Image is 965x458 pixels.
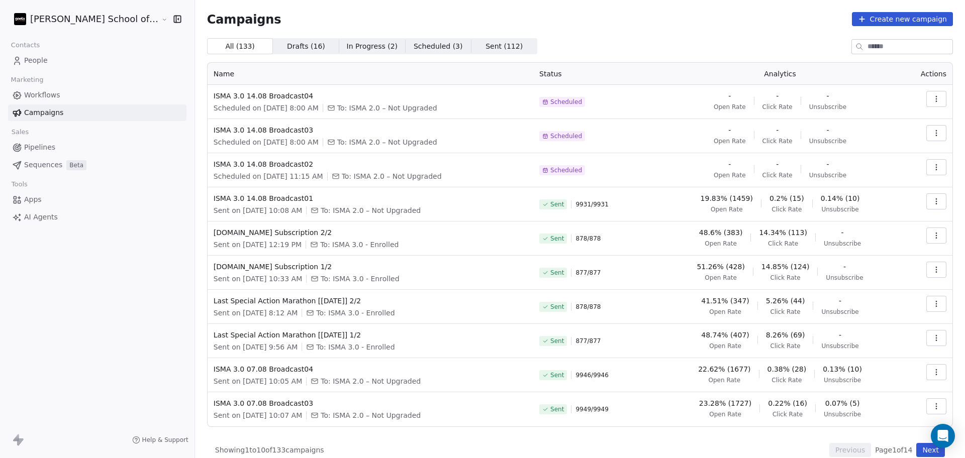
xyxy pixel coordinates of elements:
span: - [728,91,731,101]
span: 877 / 877 [575,269,601,277]
span: Scheduled [550,132,582,140]
span: Open Rate [709,376,741,384]
span: Click Rate [770,342,800,350]
span: Sent ( 112 ) [486,41,523,52]
span: 22.62% (1677) [698,364,750,374]
span: Unsubscribe [809,137,846,145]
span: Unsubscribe [824,376,861,384]
span: Scheduled ( 3 ) [414,41,463,52]
span: 41.51% (347) [701,296,749,306]
span: To: ISMA 2.0 – Not Upgraded [321,205,421,215]
a: Apps [8,191,186,208]
span: AI Agents [24,212,58,222]
span: - [843,262,846,272]
a: Workflows [8,87,186,103]
span: Sent on [DATE] 10:05 AM [214,376,302,386]
span: Click Rate [762,103,793,111]
span: - [728,125,731,135]
span: To: ISMA 2.0 – Not Upgraded [337,103,437,113]
span: - [728,159,731,169]
span: 19.83% (1459) [701,193,753,203]
span: Click Rate [770,308,800,316]
span: 8.26% (69) [766,330,805,340]
span: Sent [550,371,564,379]
span: Unsubscribe [809,171,846,179]
span: Open Rate [714,137,746,145]
span: 0.2% (15) [769,193,804,203]
span: Last Special Action Marathon [[DATE]] 1/2 [214,330,527,340]
span: - [826,125,829,135]
span: ISMA 3.0 14.08 Broadcast03 [214,125,527,135]
span: Drafts ( 16 ) [287,41,325,52]
span: Open Rate [714,171,746,179]
span: Unsubscribe [826,274,863,282]
span: To: ISMA 2.0 – Not Upgraded [321,410,421,420]
span: Unsubscribe [821,308,858,316]
span: 0.07% (5) [825,398,860,408]
span: 14.34% (113) [759,227,807,238]
span: To: ISMA 3.0 - Enrolled [321,274,399,284]
span: In Progress ( 2 ) [347,41,398,52]
span: Unsubscribe [824,240,861,248]
span: Tools [7,177,32,192]
a: Campaigns [8,104,186,121]
span: Sent on [DATE] 8:12 AM [214,308,298,318]
span: ISMA 3.0 07.08 Broadcast04 [214,364,527,374]
span: 48.6% (383) [699,227,743,238]
button: Create new campaign [852,12,953,26]
span: ISMA 3.0 14.08 Broadcast01 [214,193,527,203]
span: Sales [7,125,33,140]
span: Last Special Action Marathon [[DATE]] 2/2 [214,296,527,306]
span: Click Rate [762,137,793,145]
button: [PERSON_NAME] School of Finance LLP [12,11,154,28]
span: Campaigns [24,107,63,118]
span: Scheduled on [DATE] 8:00 AM [214,103,319,113]
th: Actions [901,63,952,85]
span: - [826,91,829,101]
span: - [839,330,841,340]
span: Unsubscribe [821,342,858,350]
span: Open Rate [705,240,737,248]
span: Sent on [DATE] 10:08 AM [214,205,302,215]
a: AI Agents [8,209,186,225]
span: - [841,227,844,238]
img: Zeeshan%20Neck%20Print%20Dark.png [14,13,26,25]
a: Pipelines [8,139,186,156]
span: To: ISMA 2.0 – Not Upgraded [337,137,437,147]
span: Help & Support [142,436,188,444]
span: ISMA 3.0 14.08 Broadcast04 [214,91,527,101]
th: Analytics [659,63,901,85]
span: To: ISMA 3.0 - Enrolled [316,308,395,318]
span: Click Rate [768,240,798,248]
span: 23.28% (1727) [699,398,751,408]
span: [DOMAIN_NAME] Subscription 1/2 [214,262,527,272]
span: 0.14% (10) [821,193,860,203]
span: To: ISMA 3.0 - Enrolled [320,240,399,250]
span: 14.85% (124) [761,262,809,272]
span: Contacts [7,38,44,53]
span: 0.13% (10) [823,364,862,374]
span: Sequences [24,160,62,170]
span: Unsubscribe [809,103,846,111]
span: Click Rate [771,205,802,213]
span: To: ISMA 2.0 – Not Upgraded [321,376,421,386]
span: Sent on [DATE] 9:56 AM [214,342,298,352]
span: 48.74% (407) [701,330,749,340]
span: 9946 / 9946 [575,371,608,379]
span: 0.22% (16) [768,398,807,408]
span: Pipelines [24,142,55,153]
span: - [826,159,829,169]
span: To: ISMA 3.0 - Enrolled [316,342,395,352]
span: ISMA 3.0 14.08 Broadcast02 [214,159,527,169]
span: Unsubscribe [821,205,858,213]
span: Workflows [24,90,60,100]
span: Sent on [DATE] 10:07 AM [214,410,302,420]
span: Open Rate [705,274,737,282]
span: People [24,55,48,66]
a: SequencesBeta [8,157,186,173]
span: - [776,91,779,101]
span: 51.26% (428) [697,262,744,272]
span: Sent [550,269,564,277]
span: Open Rate [709,410,741,418]
span: 878 / 878 [575,235,601,243]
